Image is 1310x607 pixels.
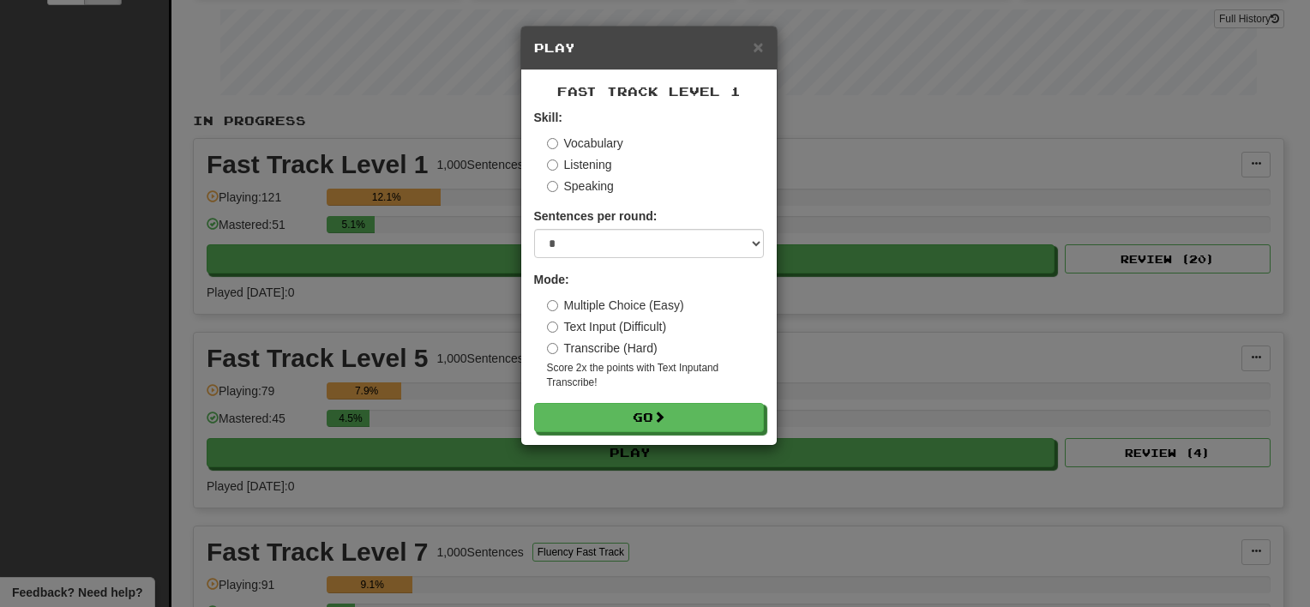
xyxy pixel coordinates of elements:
input: Text Input (Difficult) [547,322,558,333]
label: Listening [547,156,612,173]
label: Text Input (Difficult) [547,318,667,335]
input: Vocabulary [547,138,558,149]
label: Vocabulary [547,135,623,152]
button: Close [753,38,763,56]
input: Transcribe (Hard) [547,343,558,354]
label: Sentences per round: [534,207,658,225]
span: × [753,37,763,57]
label: Multiple Choice (Easy) [547,297,684,314]
input: Speaking [547,181,558,192]
input: Multiple Choice (Easy) [547,300,558,311]
label: Transcribe (Hard) [547,340,658,357]
label: Speaking [547,177,614,195]
small: Score 2x the points with Text Input and Transcribe ! [547,361,764,390]
input: Listening [547,159,558,171]
button: Go [534,403,764,432]
strong: Skill: [534,111,562,124]
h5: Play [534,39,764,57]
strong: Mode: [534,273,569,286]
span: Fast Track Level 1 [557,84,741,99]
